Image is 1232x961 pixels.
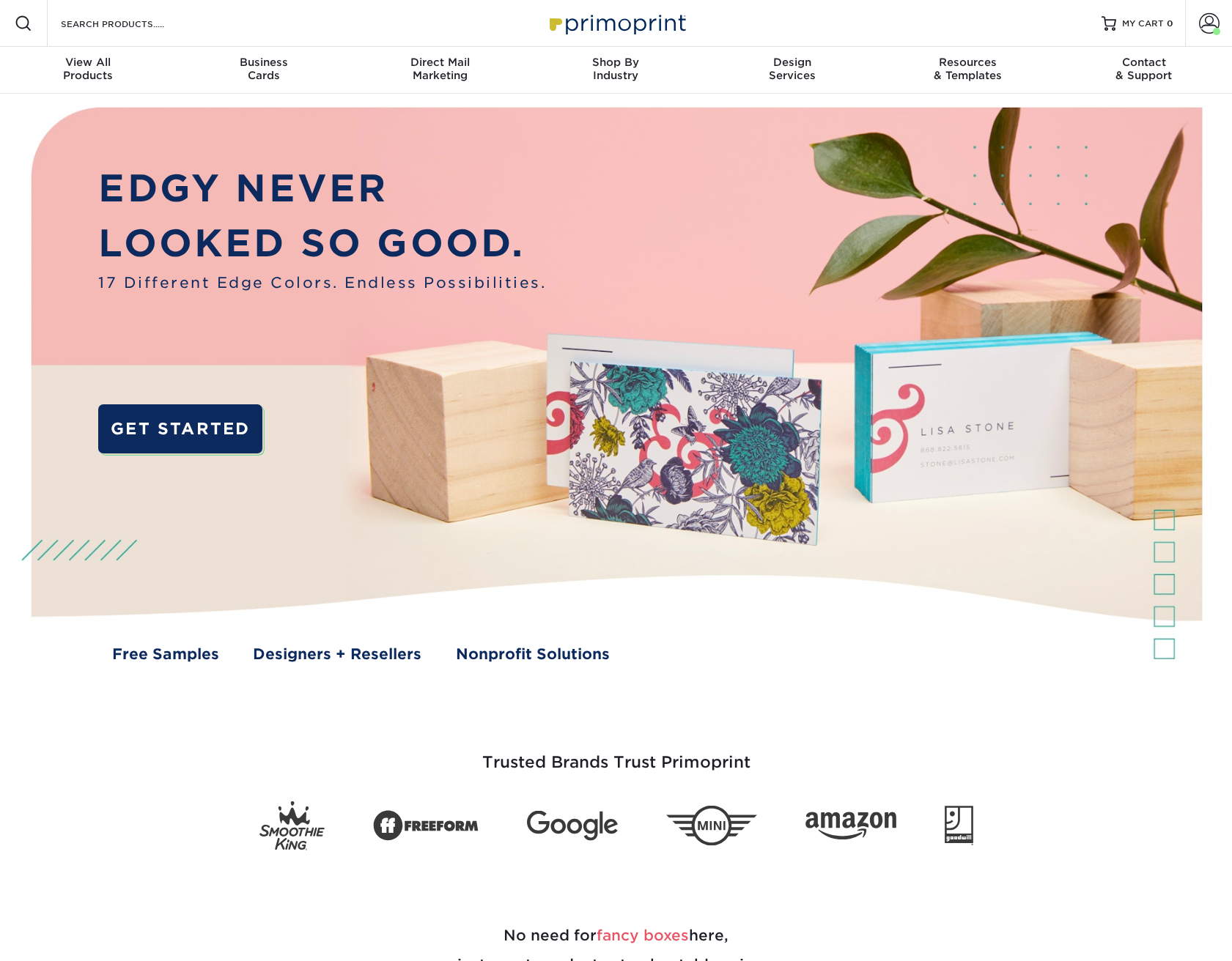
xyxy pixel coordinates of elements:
[1122,18,1164,30] span: MY CART
[945,806,973,845] img: Goodwill
[880,56,1056,82] div: & Templates
[1056,56,1232,69] span: Contact
[666,806,757,846] img: Mini
[805,812,896,839] img: Amazon
[352,56,528,69] span: Direct Mail
[880,56,1056,69] span: Resources
[528,47,704,94] a: Shop ByIndustry
[528,56,704,82] div: Industry
[543,7,690,39] img: Primoprint
[176,56,352,69] span: Business
[253,643,421,665] a: Designers + Resellers
[880,47,1056,94] a: Resources& Templates
[1056,56,1232,82] div: & Support
[352,56,528,82] div: Marketing
[98,161,546,217] p: EDGY NEVER
[98,272,546,294] span: 17 Different Edge Colors. Endless Possibilities.
[704,56,880,69] span: Design
[98,404,262,453] a: GET STARTED
[176,47,352,94] a: BusinessCards
[456,643,610,665] a: Nonprofit Solutions
[259,801,325,850] img: Smoothie King
[59,15,202,32] input: SEARCH PRODUCTS.....
[373,802,479,849] img: Freeform
[188,718,1045,790] h3: Trusted Brands Trust Primoprint
[1056,47,1232,94] a: Contact& Support
[176,56,352,82] div: Cards
[528,56,704,69] span: Shop By
[112,643,219,665] a: Free Samples
[352,47,528,94] a: Direct MailMarketing
[98,216,546,272] p: LOOKED SO GOOD.
[704,56,880,82] div: Services
[527,811,618,841] img: Google
[1167,18,1173,29] span: 0
[704,47,880,94] a: DesignServices
[597,927,689,944] span: fancy boxes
